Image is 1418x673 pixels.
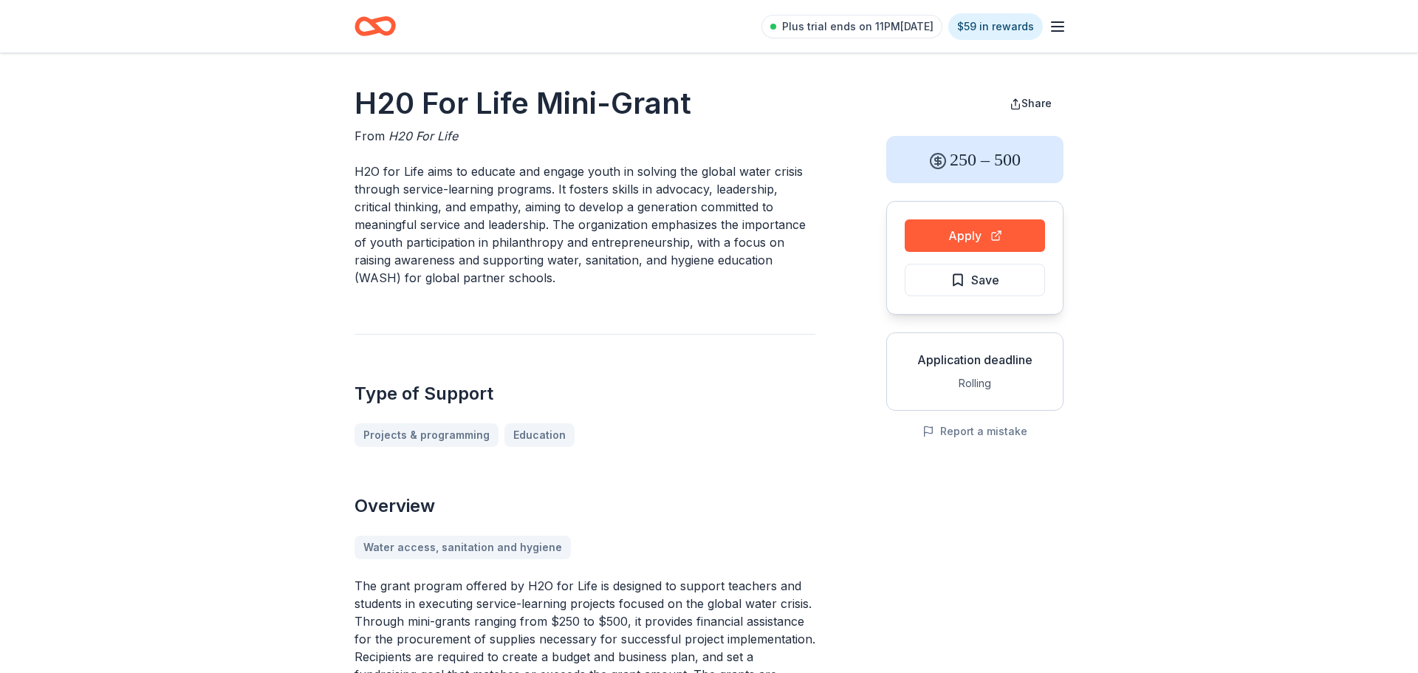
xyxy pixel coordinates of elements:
a: $59 in rewards [948,13,1043,40]
div: Application deadline [899,351,1051,369]
button: Report a mistake [922,423,1027,440]
span: Save [971,270,999,290]
a: Home [354,9,396,44]
span: H20 For Life [388,129,458,143]
div: From [354,127,815,145]
span: Plus trial ends on 11PM[DATE] [782,18,934,35]
button: Apply [905,219,1045,252]
div: 250 – 500 [886,136,1063,183]
span: Share [1021,97,1052,109]
button: Save [905,264,1045,296]
h2: Type of Support [354,382,815,406]
h1: H20 For Life Mini-Grant [354,83,815,124]
p: H2O for Life aims to educate and engage youth in solving the global water crisis through service-... [354,163,815,287]
button: Share [998,89,1063,118]
div: Rolling [899,375,1051,392]
a: Plus trial ends on 11PM[DATE] [761,15,942,38]
h2: Overview [354,494,815,518]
